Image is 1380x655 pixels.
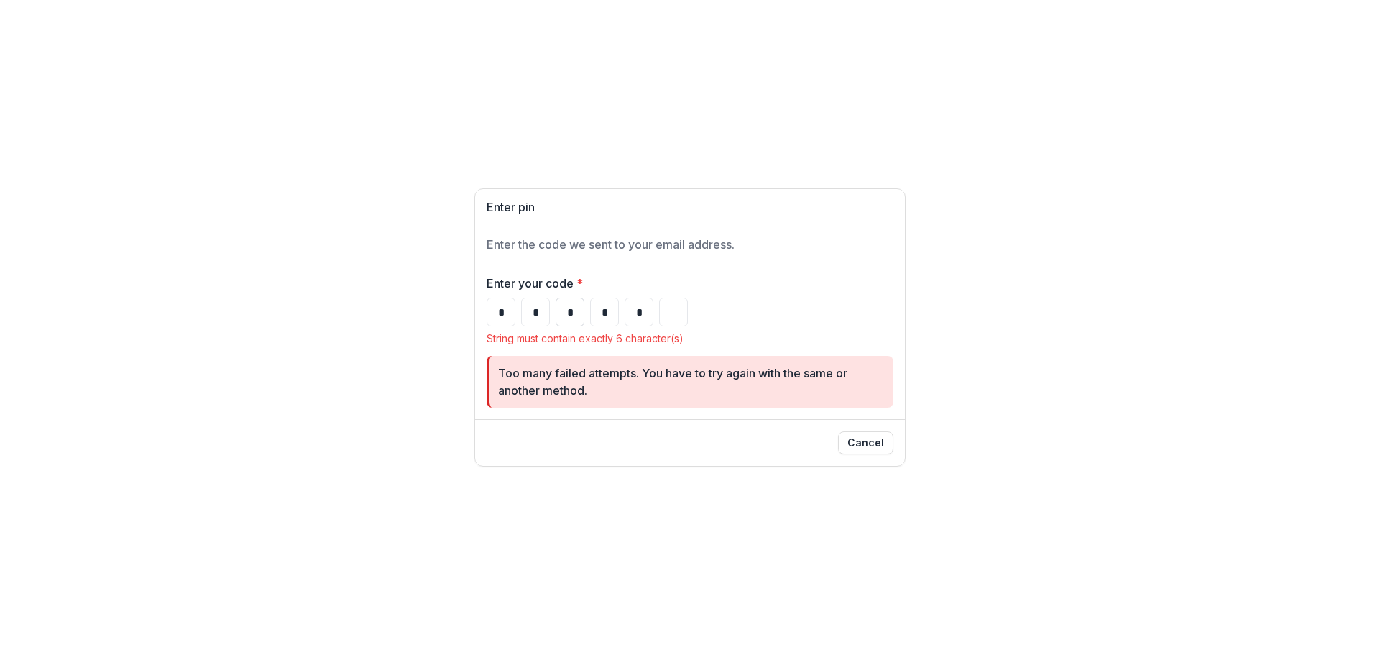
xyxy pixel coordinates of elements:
div: String must contain exactly 6 character(s) [487,332,893,344]
input: Please enter your pin code [659,298,688,326]
h2: Enter the code we sent to your email address. [487,238,893,252]
input: Please enter your pin code [556,298,584,326]
button: Cancel [838,431,893,454]
div: Too many failed attempts. You have to try again with the same or another method. [498,365,882,399]
input: Please enter your pin code [590,298,619,326]
input: Please enter your pin code [625,298,653,326]
input: Please enter your pin code [487,298,515,326]
input: Please enter your pin code [521,298,550,326]
h1: Enter pin [487,201,893,214]
label: Enter your code [487,275,885,292]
